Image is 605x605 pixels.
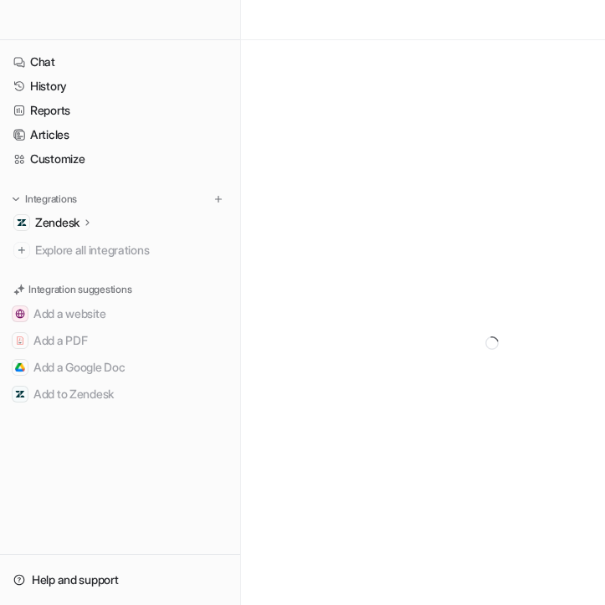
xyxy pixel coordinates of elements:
[13,242,30,259] img: explore all integrations
[35,237,227,264] span: Explore all integrations
[7,381,233,408] button: Add to ZendeskAdd to Zendesk
[7,50,233,74] a: Chat
[7,74,233,98] a: History
[7,327,233,354] button: Add a PDFAdd a PDF
[7,99,233,122] a: Reports
[7,123,233,146] a: Articles
[28,282,131,297] p: Integration suggestions
[25,192,77,206] p: Integrations
[15,389,25,399] img: Add to Zendesk
[213,193,224,205] img: menu_add.svg
[7,147,233,171] a: Customize
[17,218,27,228] img: Zendesk
[7,191,82,208] button: Integrations
[10,193,22,205] img: expand menu
[15,336,25,346] img: Add a PDF
[35,214,79,231] p: Zendesk
[7,300,233,327] button: Add a websiteAdd a website
[7,238,233,262] a: Explore all integrations
[7,354,233,381] button: Add a Google DocAdd a Google Doc
[15,362,25,372] img: Add a Google Doc
[15,309,25,319] img: Add a website
[7,568,233,592] a: Help and support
